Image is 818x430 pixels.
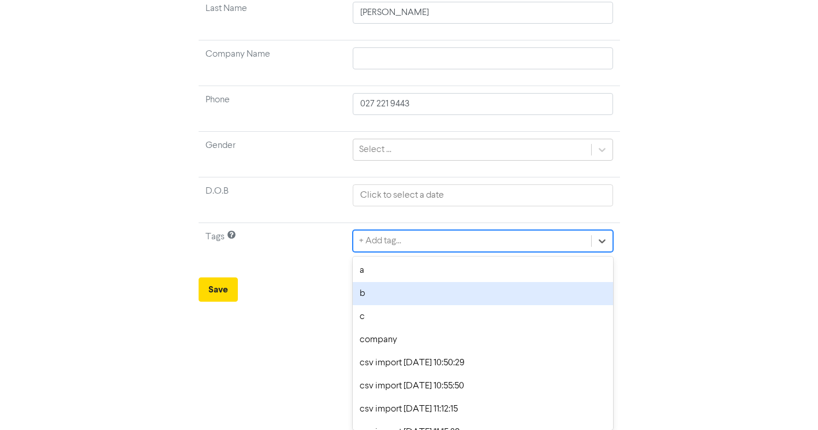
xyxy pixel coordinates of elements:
td: Gender [199,132,346,177]
input: Click to select a date [353,184,612,206]
div: company [353,328,612,351]
div: c [353,305,612,328]
td: Phone [199,86,346,132]
div: csv import [DATE] 10:50:29 [353,351,612,375]
td: Tags [199,223,346,269]
td: Company Name [199,40,346,86]
div: csv import [DATE] 11:12:15 [353,398,612,421]
button: Save [199,277,238,302]
iframe: Chat Widget [760,375,818,430]
div: + Add tag... [359,234,401,248]
div: csv import [DATE] 10:55:50 [353,375,612,398]
td: D.O.B [199,177,346,223]
div: a [353,259,612,282]
div: b [353,282,612,305]
div: Select ... [359,143,391,157]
